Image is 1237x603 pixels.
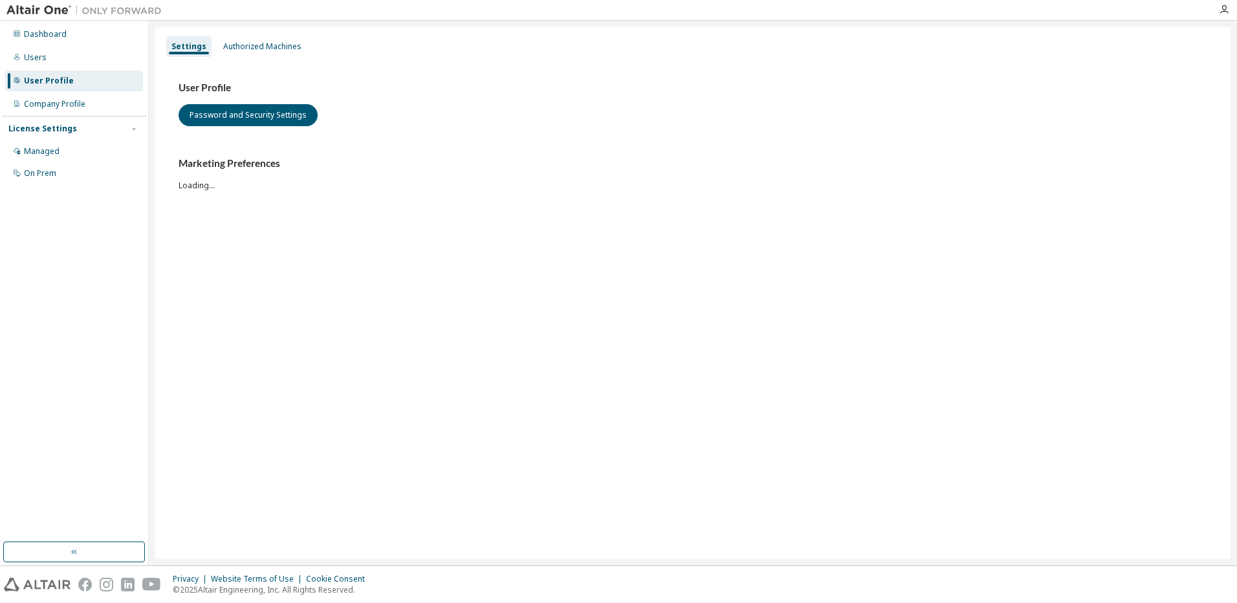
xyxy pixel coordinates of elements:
[6,4,168,17] img: Altair One
[306,574,373,584] div: Cookie Consent
[121,578,135,591] img: linkedin.svg
[24,52,47,63] div: Users
[171,41,206,52] div: Settings
[179,157,1207,190] div: Loading...
[142,578,161,591] img: youtube.svg
[24,76,74,86] div: User Profile
[100,578,113,591] img: instagram.svg
[4,578,71,591] img: altair_logo.svg
[24,146,60,157] div: Managed
[173,574,211,584] div: Privacy
[179,104,318,126] button: Password and Security Settings
[179,157,1207,170] h3: Marketing Preferences
[24,29,67,39] div: Dashboard
[179,82,1207,94] h3: User Profile
[211,574,306,584] div: Website Terms of Use
[223,41,301,52] div: Authorized Machines
[173,584,373,595] p: © 2025 Altair Engineering, Inc. All Rights Reserved.
[24,168,56,179] div: On Prem
[24,99,85,109] div: Company Profile
[78,578,92,591] img: facebook.svg
[8,124,77,134] div: License Settings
